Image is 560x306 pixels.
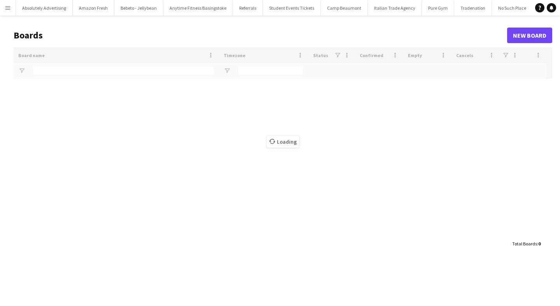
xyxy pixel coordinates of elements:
[454,0,492,16] button: Tradenation
[163,0,233,16] button: Anytime Fitness Basingstoke
[422,0,454,16] button: Pure Gym
[538,241,541,247] span: 0
[233,0,263,16] button: Referrals
[16,0,73,16] button: Absolutely Advertising
[368,0,422,16] button: Italian Trade Agency
[492,0,533,16] button: No Such Place
[267,136,299,148] span: Loading
[114,0,163,16] button: Bebeto - Jellybean
[512,241,537,247] span: Total Boards
[507,28,552,43] a: New Board
[73,0,114,16] button: Amazon Fresh
[512,236,541,251] div: :
[263,0,321,16] button: Student Events Tickets
[14,30,507,41] h1: Boards
[321,0,368,16] button: Camp Beaumont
